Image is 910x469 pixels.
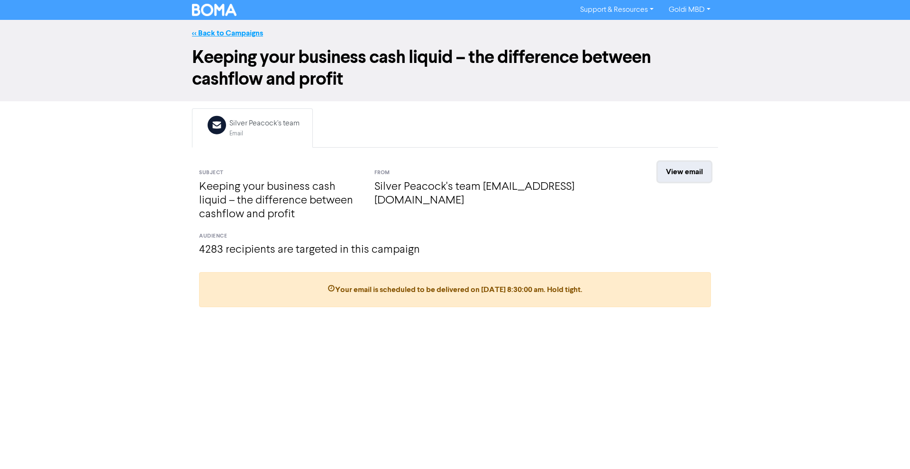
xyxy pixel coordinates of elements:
h4: 4283 recipients are targeted in this campaign [199,243,711,257]
div: Email [229,129,300,138]
iframe: Chat Widget [863,424,910,469]
a: << Back to Campaigns [192,28,263,38]
div: Subject [199,169,360,177]
h4: Silver Peacock's team [EMAIL_ADDRESS][DOMAIN_NAME] [374,180,623,208]
div: From [374,169,623,177]
h1: Keeping your business cash liquid – the difference between cashflow and profit [192,46,718,90]
a: View email [658,162,711,182]
a: Goldi MBD [661,2,718,18]
a: Support & Resources [573,2,661,18]
h4: Keeping your business cash liquid – the difference between cashflow and profit [199,180,360,221]
img: BOMA Logo [192,4,237,16]
span: Your email is scheduled to be delivered on [DATE] 8:30:00 am . Hold tight. [328,285,582,294]
div: Audience [199,232,711,240]
div: Silver Peacock's team [229,118,300,129]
